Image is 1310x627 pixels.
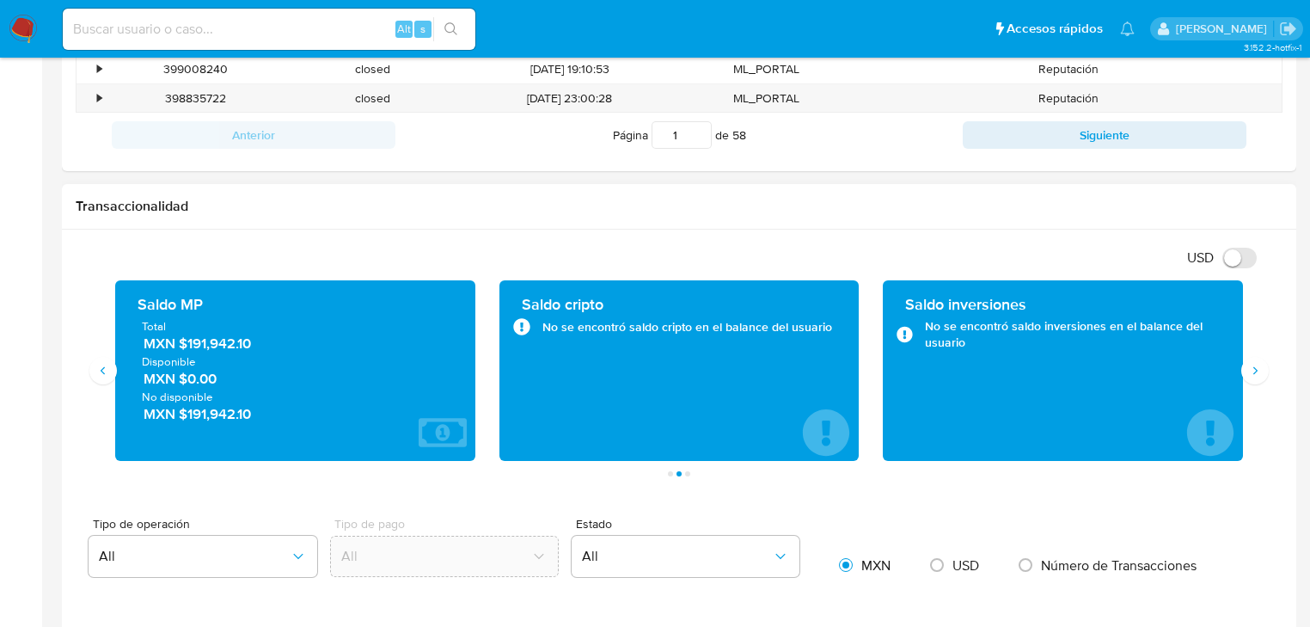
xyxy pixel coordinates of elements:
span: Página de [613,121,746,149]
span: 58 [732,126,746,144]
button: Siguiente [963,121,1246,149]
button: search-icon [433,17,468,41]
div: 399008240 [107,55,285,83]
div: [DATE] 19:10:53 [462,55,677,83]
div: [DATE] 23:00:28 [462,84,677,113]
div: 398835722 [107,84,285,113]
div: ML_PORTAL [677,84,855,113]
div: closed [285,84,462,113]
span: Alt [397,21,411,37]
div: Reputación [855,55,1282,83]
h1: Transaccionalidad [76,198,1282,215]
span: Accesos rápidos [1007,20,1103,38]
div: ML_PORTAL [677,55,855,83]
a: Salir [1279,20,1297,38]
input: Buscar usuario o caso... [63,18,475,40]
span: s [420,21,425,37]
button: Anterior [112,121,395,149]
div: closed [285,55,462,83]
div: Reputación [855,84,1282,113]
div: • [97,61,101,77]
span: 3.152.2-hotfix-1 [1244,40,1301,54]
div: • [97,90,101,107]
p: erika.juarez@mercadolibre.com.mx [1176,21,1273,37]
a: Notificaciones [1120,22,1135,36]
